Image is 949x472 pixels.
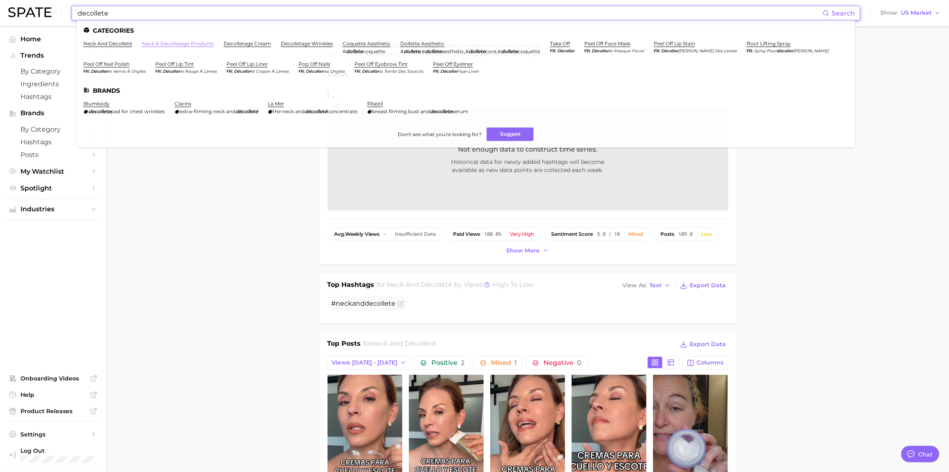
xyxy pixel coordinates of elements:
h2: for by Views [377,280,533,291]
a: la mer [268,101,284,107]
h1: Top Hashtags [328,280,375,291]
button: sentiment score5.0 / 10Mixed [545,227,651,241]
span: 2 [461,359,464,367]
span: posts [661,231,675,237]
a: Spotlight [7,182,100,195]
button: Brands [7,107,100,119]
a: peel off eyebrow tint [354,61,408,67]
span: the neck and [273,108,305,114]
span: fr [654,48,661,54]
a: peel off lip tint [155,61,194,67]
div: Very high [510,231,534,237]
span: serum [452,108,468,114]
a: peel off lip liner [227,61,268,67]
a: rilastil [367,101,383,107]
span: Hashtags [20,93,86,101]
span: 1 [514,359,517,367]
span: [PERSON_NAME] des lèvres [678,48,737,54]
em: décoller [661,48,678,54]
a: decolletage wrinkles [281,40,333,47]
span: - [384,231,387,237]
em: decollete [88,108,111,114]
button: Export Data [678,280,728,291]
span: by Category [20,67,86,75]
span: breast firming bust and [372,108,430,114]
span: aesthetic [442,48,464,54]
button: paid views100.0%Very high [446,227,541,241]
h1: Top Posts [328,339,361,351]
span: [PERSON_NAME] [793,48,828,54]
span: Onboarding Videos [20,375,86,382]
a: Hashtags [7,136,100,148]
span: Historical data for newly added hashtags will become available as new data points are collected e... [397,158,659,174]
a: blumbody [83,101,110,107]
a: clarins [175,101,191,107]
span: # decollete [332,300,396,307]
span: Log Out [20,447,114,454]
a: decolletage cream [224,40,271,47]
span: 109.0 [679,231,693,237]
span: Home [20,35,86,43]
em: dollete [346,48,363,54]
span: Export Data [690,282,726,289]
span: weekly views [334,231,380,237]
span: concentrate [327,108,357,114]
a: take off [550,40,570,47]
a: root lifting spray [747,40,791,47]
li: Brands [83,87,848,94]
a: neck & décolletage products [142,40,214,47]
div: , , , [400,48,540,54]
span: Mixed [491,360,517,366]
button: Show more [505,245,551,256]
button: avg.weekly views-Insufficient Data [328,227,443,241]
em: décoller [163,69,180,74]
span: 0 [577,359,581,367]
em: décoller [592,48,609,54]
span: Positive [431,360,464,366]
span: fr [747,48,754,54]
span: fr [298,69,306,74]
abbr: average [334,231,345,237]
span: le masque facial [609,48,644,54]
span: Don't see what you're looking for? [398,131,482,137]
span: fr [433,69,440,74]
span: fr [550,48,557,54]
button: posts109.0Low [654,227,719,241]
span: neck and décolleté [372,340,436,347]
span: l'eye-liner [458,69,479,74]
a: neck and décolleté [83,40,132,47]
span: Negative [543,360,581,366]
span: # [400,48,404,54]
span: Not enough data to construct time series. [458,145,597,154]
span: # [422,48,425,54]
span: fr [584,48,592,54]
em: dollete [404,48,420,54]
span: Text [650,283,662,288]
span: paid views [453,231,480,237]
a: peel off face mask [584,40,630,47]
a: dollette aesthetic [400,40,444,47]
span: pad for chest wrinkles [111,108,165,114]
span: core [485,48,496,54]
a: My Watchlist [7,165,100,178]
span: coquette [363,48,385,54]
span: Hashtags [20,138,86,146]
span: extra-firming neck and [179,108,236,114]
a: by Category [7,65,100,78]
span: Trends [20,52,86,59]
a: Log out. Currently logged in with e-mail kimberley2.gravenor@loreal.com. [7,445,100,466]
span: US Market [901,11,932,15]
em: dollete [425,48,442,54]
span: Help [20,391,86,398]
button: Flag as miscategorized or irrelevant [397,300,404,307]
span: sentiment score [552,231,593,237]
em: décoller [306,69,323,74]
span: Columns [697,359,724,366]
span: # [343,48,346,54]
em: décoller [362,69,379,74]
span: le crayon à lèvres [251,69,289,74]
span: View As [623,283,647,288]
a: peel off eyeliner [433,61,473,67]
span: Posts [20,151,86,159]
span: les ongles [323,69,345,74]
